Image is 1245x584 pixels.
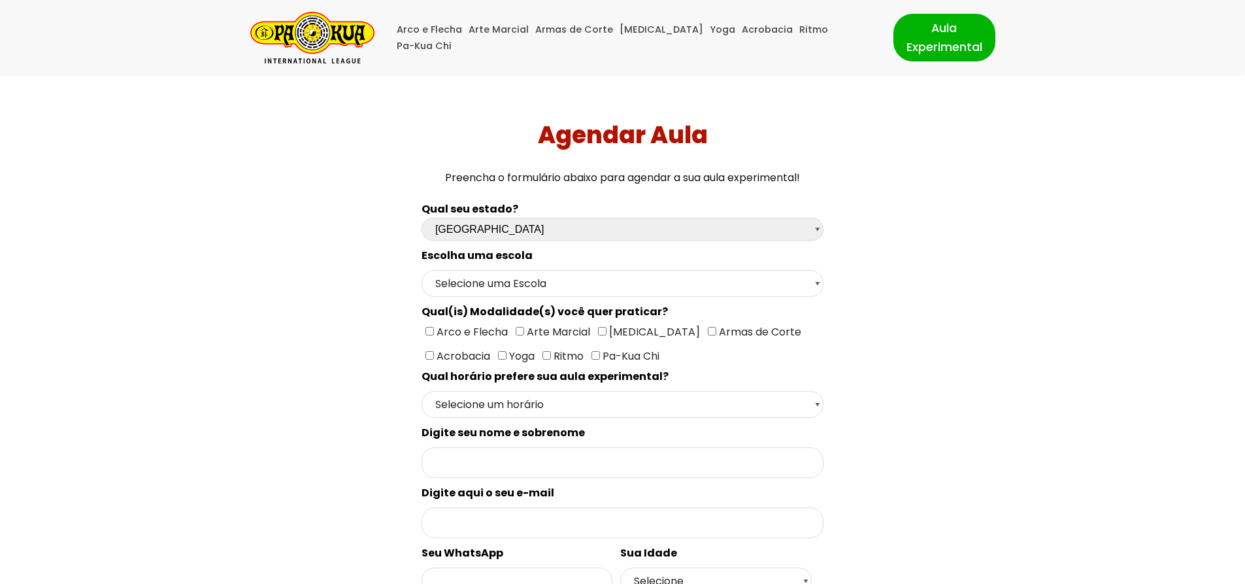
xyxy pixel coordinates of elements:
div: Menu primário [394,22,874,54]
a: Arco e Flecha [397,22,462,38]
spam: Seu WhatsApp [422,545,503,560]
spam: Sua Idade [620,545,677,560]
a: Ritmo [799,22,828,38]
spam: Digite seu nome e sobrenome [422,425,585,440]
input: Ritmo [542,351,551,360]
span: Armas de Corte [716,324,801,339]
a: Aula Experimental [893,14,995,61]
input: Arte Marcial [516,327,524,335]
a: Acrobacia [742,22,793,38]
spam: Escolha uma escola [422,248,533,263]
spam: Qual horário prefere sua aula experimental? [422,369,669,384]
input: Armas de Corte [708,327,716,335]
input: Acrobacia [425,351,434,360]
h1: Agendar Aula [5,121,1240,149]
p: Preencha o formulário abaixo para agendar a sua aula experimental! [5,169,1240,186]
span: Arte Marcial [524,324,590,339]
input: Yoga [498,351,506,360]
span: Pa-Kua Chi [600,349,659,364]
spam: Qual(is) Modalidade(s) você quer praticar? [422,304,668,319]
spam: Digite aqui o seu e-mail [422,485,554,500]
input: Arco e Flecha [425,327,434,335]
a: Yoga [710,22,735,38]
input: [MEDICAL_DATA] [598,327,606,335]
span: Ritmo [551,349,584,364]
b: Qual seu estado? [422,201,518,216]
input: Pa-Kua Chi [591,351,600,360]
a: [MEDICAL_DATA] [620,22,703,38]
span: Yoga [506,349,535,364]
a: Pa-Kua Chi [397,38,452,54]
a: Arte Marcial [469,22,529,38]
a: Pa-Kua Brasil Uma Escola de conhecimentos orientais para toda a família. Foco, habilidade concent... [250,12,374,63]
span: Arco e Flecha [434,324,508,339]
a: Armas de Corte [535,22,613,38]
span: Acrobacia [434,349,490,364]
span: [MEDICAL_DATA] [606,324,700,339]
